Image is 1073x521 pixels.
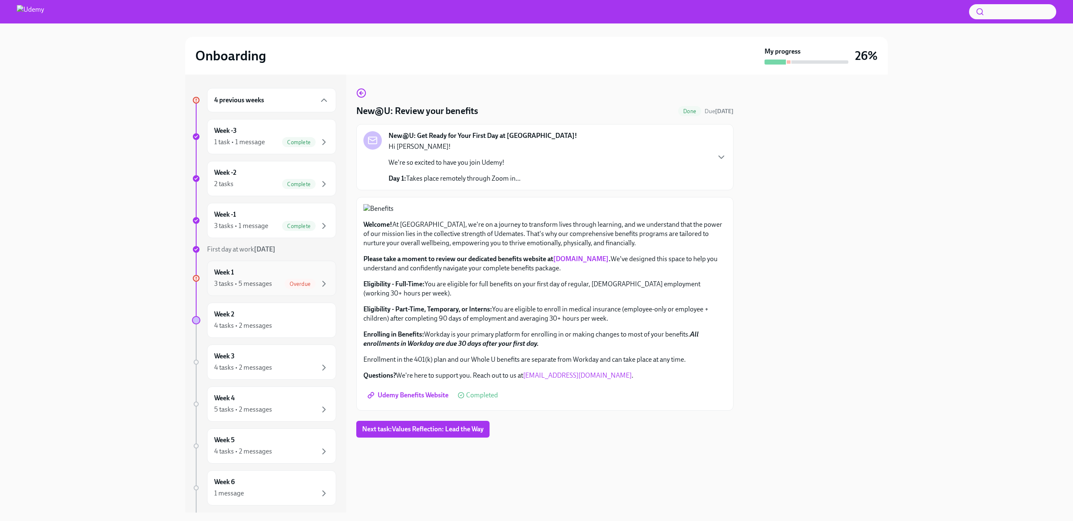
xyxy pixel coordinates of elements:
a: Udemy Benefits Website [363,387,454,404]
div: 3 tasks • 1 message [214,221,268,231]
strong: Please take a moment to review our dedicated benefits website at . [363,255,611,263]
img: Udemy [17,5,44,18]
strong: Welcome! [363,220,392,228]
div: 1 message [214,489,244,498]
h6: Week -2 [214,168,236,177]
span: Overdue [285,281,316,287]
span: Complete [282,223,316,229]
h6: Week -3 [214,126,237,135]
a: Week -31 task • 1 messageComplete [192,119,336,154]
div: 4 tasks • 2 messages [214,447,272,456]
p: We've designed this space to help you understand and confidently navigate your complete benefits ... [363,254,726,273]
h6: Week 1 [214,268,234,277]
a: Week 45 tasks • 2 messages [192,386,336,422]
span: Next task : Values Reflection: Lead the Way [362,425,484,433]
div: 5 tasks • 2 messages [214,405,272,414]
h6: 4 previous weeks [214,96,264,105]
div: 1 task • 1 message [214,137,265,147]
button: Zoom image [363,204,726,213]
strong: [DATE] [254,245,275,253]
p: Enrollment in the 401(k) plan and our Whole U benefits are separate from Workday and can take pla... [363,355,726,364]
h6: Week 5 [214,435,235,445]
h6: Week -1 [214,210,236,219]
h3: 26% [855,48,878,63]
strong: Day 1: [389,174,406,182]
h6: Week 4 [214,394,235,403]
p: We're so excited to have you join Udemy! [389,158,521,167]
p: Hi [PERSON_NAME]! [389,142,521,151]
span: Completed [466,392,498,399]
h6: Week 6 [214,477,235,487]
h4: New@U: Review your benefits [356,105,478,117]
strong: New@U: Get Ready for Your First Day at [GEOGRAPHIC_DATA]! [389,131,577,140]
a: Week 24 tasks • 2 messages [192,303,336,338]
p: Workday is your primary platform for enrolling in or making changes to most of your benefits. [363,330,726,348]
div: 2 tasks [214,179,233,189]
span: September 15th, 2025 10:00 [705,107,733,115]
div: 4 previous weeks [207,88,336,112]
span: Done [678,108,701,114]
strong: My progress [765,47,801,56]
button: Next task:Values Reflection: Lead the Way [356,421,490,438]
span: Complete [282,139,316,145]
div: 3 tasks • 5 messages [214,279,272,288]
p: You are eligible for full benefits on your first day of regular, [DEMOGRAPHIC_DATA] employment (w... [363,280,726,298]
span: Due [705,108,733,115]
div: 4 tasks • 2 messages [214,363,272,372]
strong: Eligibility - Part-Time, Temporary, or Interns: [363,305,492,313]
strong: Questions? [363,371,396,379]
strong: Eligibility - Full-Time: [363,280,425,288]
a: Week 34 tasks • 2 messages [192,345,336,380]
a: [EMAIL_ADDRESS][DOMAIN_NAME] [523,371,632,379]
a: First day at work[DATE] [192,245,336,254]
a: Week 13 tasks • 5 messagesOverdue [192,261,336,296]
div: 4 tasks • 2 messages [214,321,272,330]
h2: Onboarding [195,47,266,64]
span: Udemy Benefits Website [369,391,448,399]
p: Takes place remotely through Zoom in... [389,174,521,183]
strong: [DATE] [715,108,733,115]
a: Week -13 tasks • 1 messageComplete [192,203,336,238]
p: We're here to support you. Reach out to us at . [363,371,726,380]
p: You are eligible to enroll in medical insurance (employee-only or employee + children) after comp... [363,305,726,323]
span: Complete [282,181,316,187]
a: [DOMAIN_NAME] [553,255,609,263]
a: Week 54 tasks • 2 messages [192,428,336,464]
h6: Week 3 [214,352,235,361]
p: At [GEOGRAPHIC_DATA], we're on a journey to transform lives through learning, and we understand t... [363,220,726,248]
span: First day at work [207,245,275,253]
a: Week -22 tasksComplete [192,161,336,196]
h6: Week 2 [214,310,234,319]
a: Week 61 message [192,470,336,505]
strong: Enrolling in Benefits: [363,330,424,338]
